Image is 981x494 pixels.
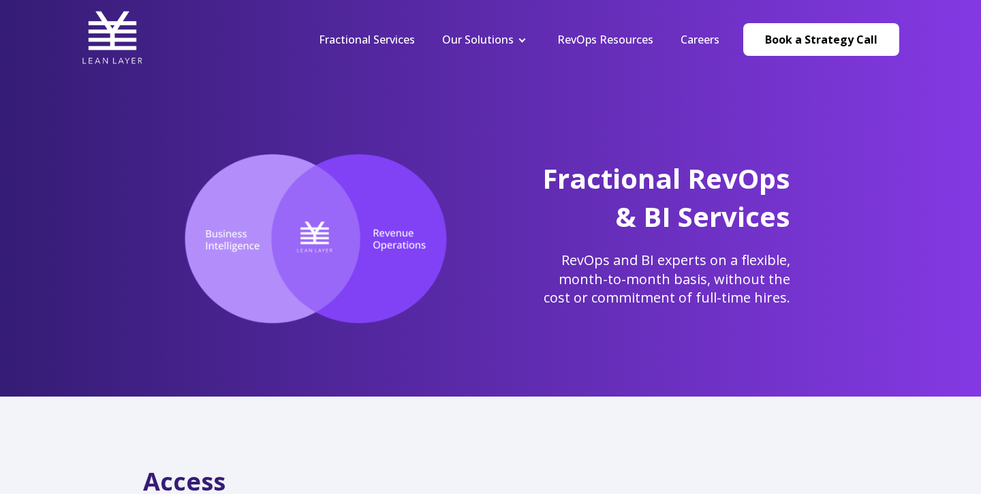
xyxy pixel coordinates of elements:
span: RevOps and BI experts on a flexible, month-to-month basis, without the cost or commitment of full... [544,251,790,307]
span: Fractional RevOps & BI Services [542,159,790,235]
img: Lean Layer, the intersection of RevOps and Business Intelligence [163,153,468,325]
img: Lean Layer Logo [82,7,143,68]
a: Fractional Services [319,32,415,47]
a: RevOps Resources [557,32,653,47]
a: Book a Strategy Call [743,23,899,56]
a: Our Solutions [442,32,514,47]
div: Navigation Menu [305,32,733,47]
a: Careers [681,32,719,47]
